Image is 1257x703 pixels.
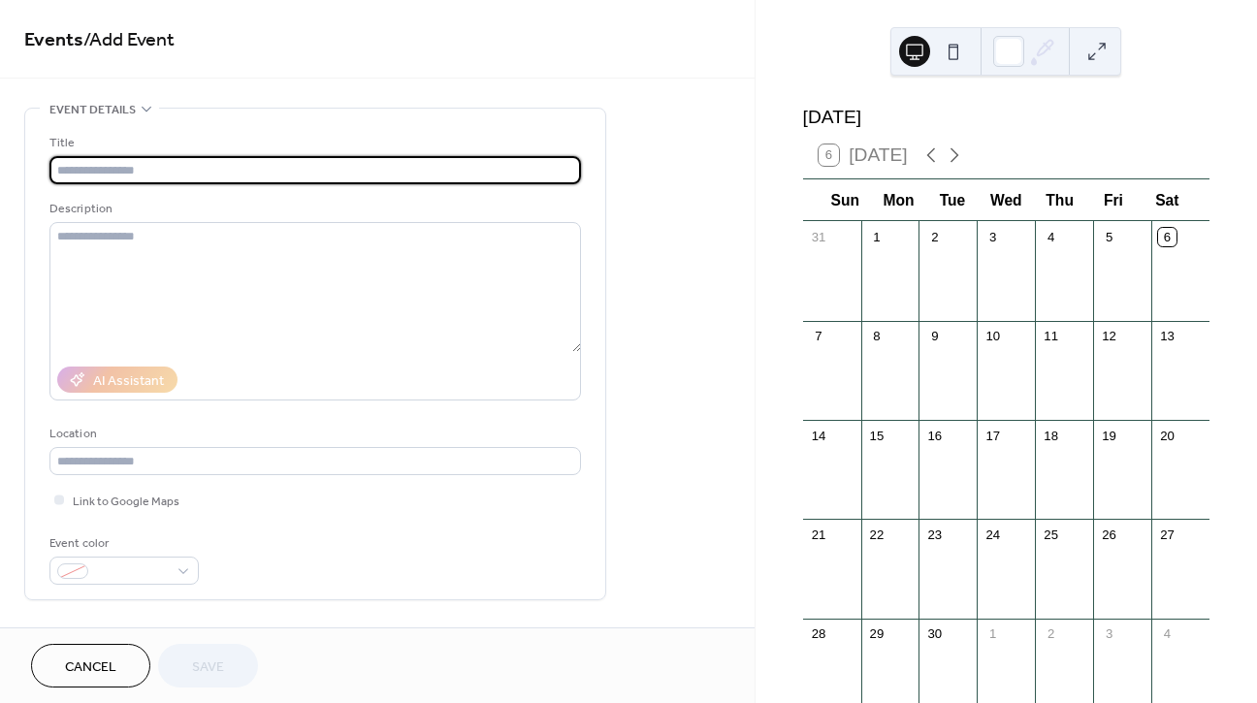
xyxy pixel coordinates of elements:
div: 29 [868,625,886,643]
div: 22 [868,527,886,544]
div: 10 [984,328,1002,345]
div: Tue [925,179,979,221]
span: Link to Google Maps [73,492,179,512]
div: 5 [1100,228,1117,245]
div: 31 [810,228,827,245]
button: Cancel [31,644,150,687]
div: 8 [868,328,886,345]
div: Fri [1086,179,1140,221]
div: 17 [984,427,1002,444]
div: 3 [1100,625,1117,643]
div: 11 [1042,328,1059,345]
div: Mon [872,179,925,221]
div: 15 [868,427,886,444]
div: Sat [1141,179,1194,221]
div: Location [49,424,577,444]
div: Title [49,133,577,153]
div: [DATE] [803,104,1209,132]
div: 21 [810,527,827,544]
div: 13 [1158,328,1176,345]
span: Date and time [49,623,136,644]
div: 6 [1158,228,1176,245]
div: 9 [926,328,944,345]
div: 26 [1100,527,1117,544]
a: Events [24,21,83,59]
div: 14 [810,427,827,444]
div: 27 [1158,527,1176,544]
div: 2 [926,228,944,245]
div: Wed [980,179,1033,221]
div: Thu [1033,179,1086,221]
span: Cancel [65,657,116,678]
div: 2 [1042,625,1059,643]
div: 20 [1158,427,1176,444]
div: Description [49,199,577,219]
div: 18 [1042,427,1059,444]
div: 28 [810,625,827,643]
div: 19 [1100,427,1117,444]
div: 4 [1042,228,1059,245]
div: 1 [984,625,1002,643]
div: 24 [984,527,1002,544]
div: 25 [1042,527,1059,544]
span: / Add Event [83,21,175,59]
div: Sun [819,179,872,221]
div: 16 [926,427,944,444]
div: 23 [926,527,944,544]
div: Event color [49,533,195,554]
div: 12 [1100,328,1117,345]
div: 1 [868,228,886,245]
div: 3 [984,228,1002,245]
span: Event details [49,100,136,120]
div: 7 [810,328,827,345]
div: 4 [1158,625,1176,643]
div: 30 [926,625,944,643]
